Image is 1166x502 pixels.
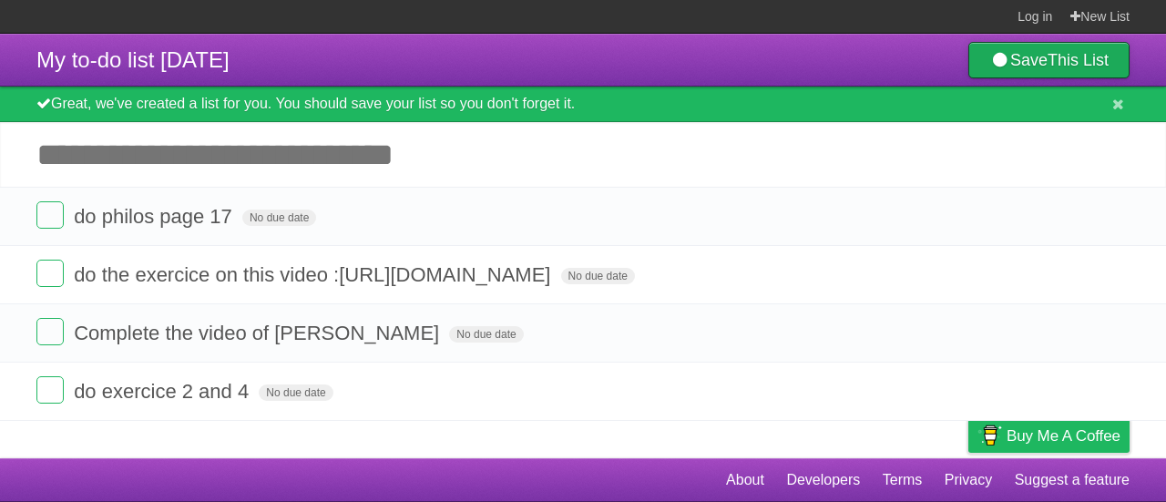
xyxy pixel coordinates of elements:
img: Buy me a coffee [977,420,1002,451]
a: Developers [786,463,860,497]
label: Done [36,201,64,229]
span: My to-do list [DATE] [36,47,230,72]
span: do the exercice on this video :[URL][DOMAIN_NAME] [74,263,555,286]
span: No due date [449,326,523,343]
span: No due date [561,268,635,284]
span: Buy me a coffee [1007,420,1120,452]
label: Done [36,376,64,404]
a: Buy me a coffee [968,419,1130,453]
b: This List [1048,51,1109,69]
span: do exercice 2 and 4 [74,380,253,403]
span: No due date [259,384,332,401]
a: Terms [883,463,923,497]
a: About [726,463,764,497]
span: Complete the video of [PERSON_NAME] [74,322,444,344]
a: Privacy [945,463,992,497]
a: SaveThis List [968,42,1130,78]
span: No due date [242,210,316,226]
label: Done [36,260,64,287]
span: do philos page 17 [74,205,237,228]
label: Done [36,318,64,345]
a: Suggest a feature [1015,463,1130,497]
